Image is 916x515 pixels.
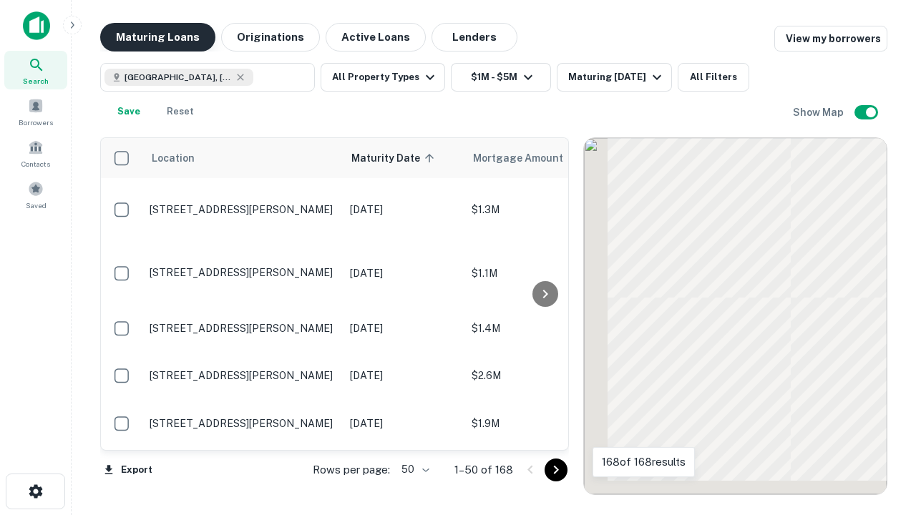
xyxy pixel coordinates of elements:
span: Search [23,75,49,87]
p: $1.1M [472,265,615,281]
p: [STREET_ADDRESS][PERSON_NAME] [150,369,336,382]
th: Location [142,138,343,178]
button: Go to next page [545,458,567,481]
p: [DATE] [350,320,457,336]
button: Reset [157,97,203,126]
p: Rows per page: [313,461,390,479]
button: All Property Types [321,63,445,92]
button: Originations [221,23,320,51]
button: Maturing Loans [100,23,215,51]
button: $1M - $5M [451,63,551,92]
p: [DATE] [350,416,457,431]
span: Location [151,149,195,167]
span: Saved [26,200,47,211]
button: Export [100,459,156,481]
p: 168 of 168 results [602,453,686,471]
p: [DATE] [350,265,457,281]
img: capitalize-icon.png [23,11,50,40]
p: 1–50 of 168 [454,461,513,479]
p: $1.4M [472,320,615,336]
button: All Filters [678,63,749,92]
p: $2.6M [472,368,615,383]
span: Contacts [21,158,50,170]
span: Maturity Date [351,149,439,167]
a: Borrowers [4,92,67,131]
p: $1.9M [472,416,615,431]
p: [STREET_ADDRESS][PERSON_NAME] [150,266,336,279]
div: Maturing [DATE] [568,69,666,86]
a: Search [4,51,67,89]
a: View my borrowers [774,26,887,51]
span: Mortgage Amount [473,149,582,167]
th: Maturity Date [343,138,464,178]
div: 50 [396,459,432,480]
a: Contacts [4,134,67,172]
h6: Show Map [793,104,846,120]
button: Active Loans [326,23,426,51]
span: Borrowers [19,117,53,128]
button: Maturing [DATE] [557,63,672,92]
a: Saved [4,175,67,214]
p: [DATE] [350,202,457,217]
p: [STREET_ADDRESS][PERSON_NAME] [150,203,336,216]
p: $1.3M [472,202,615,217]
div: 0 0 [584,138,887,494]
iframe: Chat Widget [844,401,916,469]
p: [DATE] [350,368,457,383]
th: Mortgage Amount [464,138,622,178]
p: [STREET_ADDRESS][PERSON_NAME] [150,322,336,335]
button: Lenders [432,23,517,51]
p: [STREET_ADDRESS][PERSON_NAME] [150,417,336,430]
span: [GEOGRAPHIC_DATA], [GEOGRAPHIC_DATA], [GEOGRAPHIC_DATA] [125,71,232,84]
button: Save your search to get updates of matches that match your search criteria. [106,97,152,126]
